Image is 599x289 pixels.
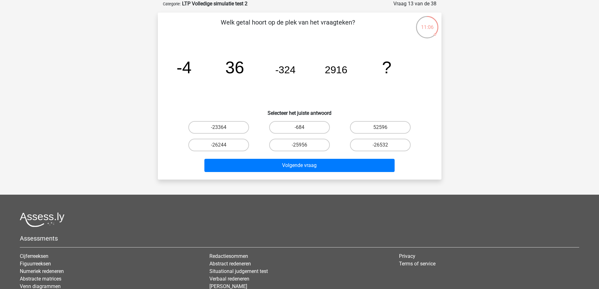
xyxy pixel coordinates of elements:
[204,159,395,172] button: Volgende vraag
[382,58,391,77] tspan: ?
[168,105,431,116] h6: Selecteer het juiste antwoord
[176,58,191,77] tspan: -4
[20,261,51,267] a: Figuurreeksen
[350,139,411,151] label: -26532
[269,121,330,134] label: -684
[350,121,411,134] label: 52596
[20,276,61,282] a: Abstracte matrices
[20,212,64,227] img: Assessly logo
[399,253,415,259] a: Privacy
[188,139,249,151] label: -26244
[20,235,579,242] h5: Assessments
[325,64,347,75] tspan: 2916
[209,268,268,274] a: Situational judgement test
[163,2,181,6] small: Categorie:
[415,15,439,31] div: 11:06
[275,64,296,75] tspan: -324
[269,139,330,151] label: -25956
[182,1,247,7] strong: LTP Volledige simulatie test 2
[209,276,249,282] a: Verbaal redeneren
[168,18,408,36] p: Welk getal hoort op de plek van het vraagteken?
[20,268,64,274] a: Numeriek redeneren
[399,261,435,267] a: Terms of service
[209,253,248,259] a: Redactiesommen
[209,261,251,267] a: Abstract redeneren
[225,58,244,77] tspan: 36
[20,253,48,259] a: Cijferreeksen
[188,121,249,134] label: -23364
